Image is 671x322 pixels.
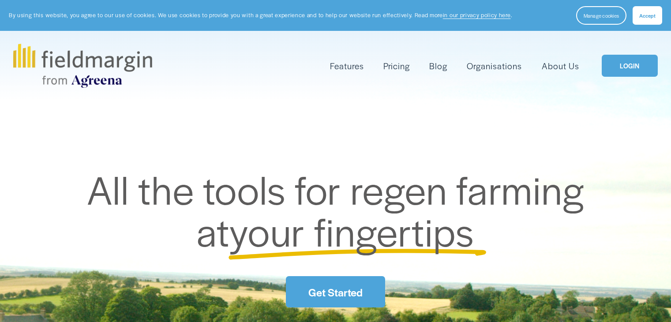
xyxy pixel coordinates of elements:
a: Pricing [383,59,410,73]
a: Get Started [286,276,385,307]
button: Accept [633,6,662,25]
a: folder dropdown [330,59,364,73]
span: Accept [639,12,656,19]
span: Manage cookies [584,12,619,19]
p: By using this website, you agree to our use of cookies. We use cookies to provide you with a grea... [9,11,512,19]
span: All the tools for regen farming at [87,161,585,258]
a: Blog [429,59,447,73]
button: Manage cookies [576,6,626,25]
a: LOGIN [602,55,657,77]
img: fieldmargin.com [13,44,152,88]
a: in our privacy policy here [443,11,511,19]
span: your fingertips [229,203,474,258]
a: About Us [542,59,579,73]
span: Features [330,60,364,72]
a: Organisations [467,59,522,73]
